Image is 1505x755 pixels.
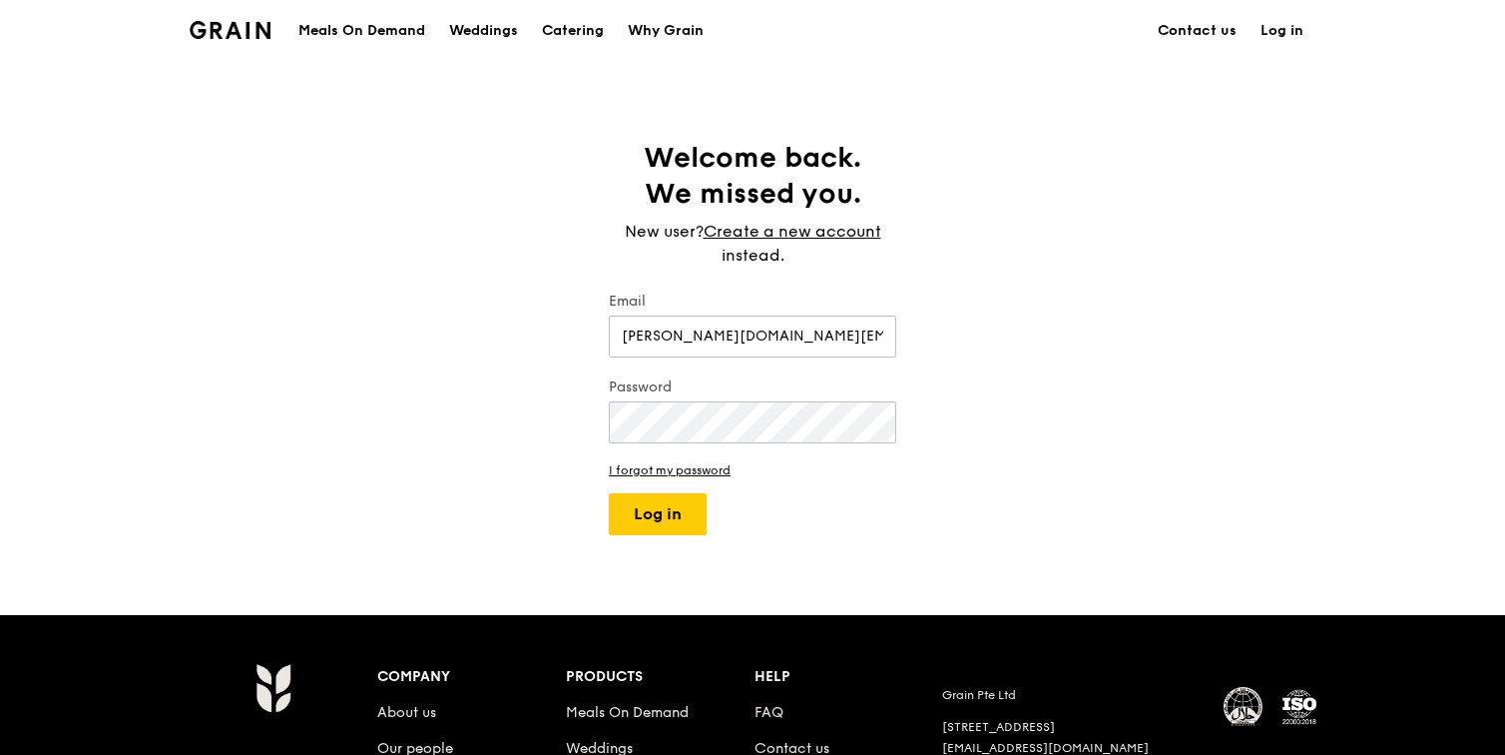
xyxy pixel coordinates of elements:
div: Grain Pte Ltd [942,687,1200,703]
label: Password [609,377,896,397]
div: Company [377,663,566,691]
span: New user? [625,222,704,241]
div: Help [754,663,943,691]
img: Grain [190,21,270,39]
a: Weddings [437,1,530,61]
a: Why Grain [616,1,716,61]
h1: Welcome back. We missed you. [609,140,896,212]
label: Email [609,292,896,312]
a: Catering [530,1,616,61]
span: instead. [722,246,784,265]
a: [EMAIL_ADDRESS][DOMAIN_NAME] [942,741,1149,755]
div: [STREET_ADDRESS] [942,719,1200,736]
img: MUIS Halal Certified [1224,687,1263,727]
div: Weddings [449,1,518,61]
a: Meals On Demand [566,704,689,721]
a: Create a new account [704,220,881,244]
a: I forgot my password [609,463,896,477]
img: Grain [255,663,290,713]
a: Log in [1249,1,1315,61]
div: Meals On Demand [298,1,425,61]
div: Products [566,663,754,691]
a: FAQ [754,704,783,721]
div: Why Grain [628,1,704,61]
div: Catering [542,1,604,61]
a: Contact us [1146,1,1249,61]
a: About us [377,704,436,721]
button: Log in [609,493,707,535]
img: ISO Certified [1279,687,1319,727]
